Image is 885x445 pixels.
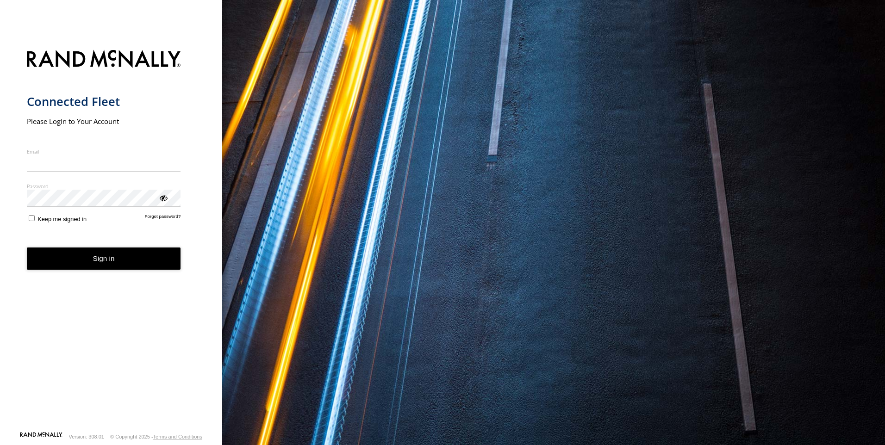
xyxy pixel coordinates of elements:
[27,94,181,109] h1: Connected Fleet
[27,48,181,72] img: Rand McNally
[27,148,181,155] label: Email
[27,247,181,270] button: Sign in
[27,117,181,126] h2: Please Login to Your Account
[69,434,104,439] div: Version: 308.01
[27,44,196,431] form: main
[20,432,62,441] a: Visit our Website
[37,216,87,222] span: Keep me signed in
[110,434,202,439] div: © Copyright 2025 -
[27,183,181,190] label: Password
[153,434,202,439] a: Terms and Conditions
[145,214,181,222] a: Forgot password?
[29,215,35,221] input: Keep me signed in
[158,193,168,202] div: ViewPassword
